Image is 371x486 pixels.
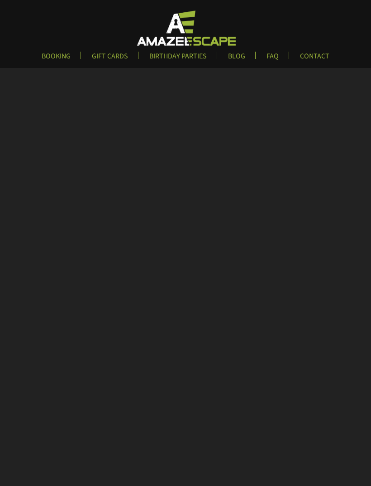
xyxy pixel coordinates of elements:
a: GIFT CARDS [85,52,135,67]
a: CONTACT [293,52,337,67]
a: BOOKING [34,52,78,67]
a: BIRTHDAY PARTIES [142,52,214,67]
img: Escape Room Game in Boston Area [127,10,244,46]
a: FAQ [259,52,286,67]
a: BLOG [221,52,252,67]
